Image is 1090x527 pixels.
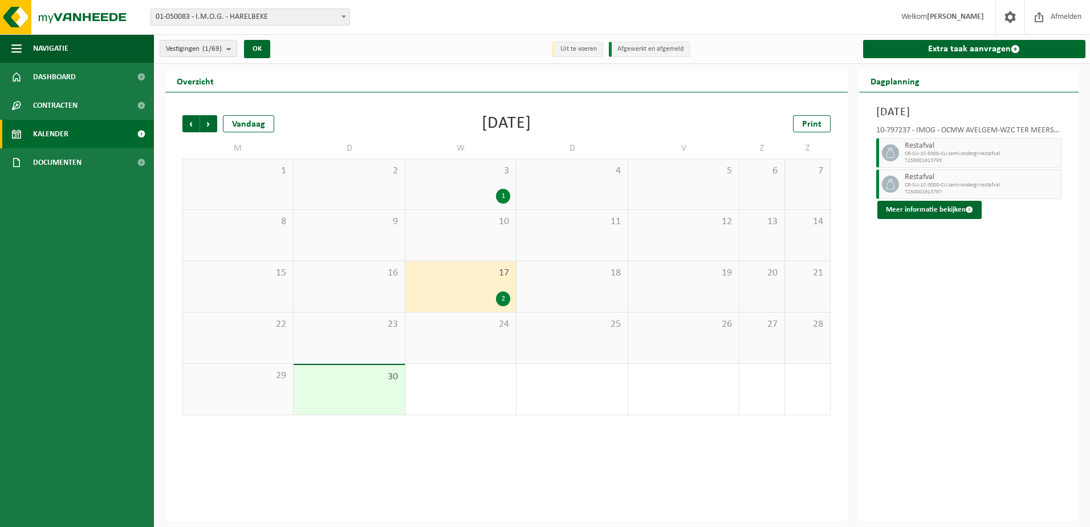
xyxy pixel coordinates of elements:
span: Dashboard [33,63,76,91]
span: 23 [299,318,398,331]
span: 9 [299,216,398,228]
td: Z [785,138,831,159]
span: 28 [791,318,824,331]
td: V [628,138,739,159]
span: Navigatie [33,34,68,63]
span: 8 [189,216,287,228]
span: 16 [299,267,398,279]
div: 2 [496,291,510,306]
span: 2 [299,165,398,177]
span: 19 [634,267,733,279]
span: 01-050083 - I.M.O.G. - HARELBEKE [151,9,349,25]
span: 30 [299,371,398,383]
a: Extra taak aanvragen [863,40,1086,58]
span: 24 [411,318,510,331]
span: 26 [634,318,733,331]
button: Vestigingen(1/69) [160,40,237,57]
span: 15 [189,267,287,279]
span: 17 [411,267,510,279]
span: Print [802,120,821,129]
li: Afgewerkt en afgemeld [609,42,690,57]
strong: [PERSON_NAME] [927,13,984,21]
span: Kalender [33,120,68,148]
span: Vorige [182,115,200,132]
div: 10-797237 - IMOG - OCMW AVELGEM-WZC TER MEERSCH - AVELGEM [876,127,1062,138]
div: 1 [496,189,510,204]
td: Z [739,138,785,159]
span: 29 [189,370,287,382]
span: 18 [522,267,621,279]
span: 21 [791,267,824,279]
td: D [516,138,628,159]
span: 01-050083 - I.M.O.G. - HARELBEKE [151,9,350,26]
button: OK [244,40,270,58]
span: Volgende [200,115,217,132]
span: 20 [745,267,779,279]
td: D [294,138,405,159]
h3: [DATE] [876,104,1062,121]
td: M [182,138,294,159]
span: 1 [189,165,287,177]
span: Contracten [33,91,78,120]
count: (1/69) [202,45,222,52]
span: 14 [791,216,824,228]
span: 22 [189,318,287,331]
span: 4 [522,165,621,177]
span: 25 [522,318,621,331]
h2: Overzicht [165,70,225,92]
div: [DATE] [482,115,531,132]
span: 12 [634,216,733,228]
button: Meer informatie bekijken [877,201,982,219]
span: T250001913797 [905,189,1059,196]
div: Vandaag [223,115,274,132]
span: Documenten [33,148,82,177]
span: 3 [411,165,510,177]
h2: Dagplanning [859,70,931,92]
span: 11 [522,216,621,228]
span: CR-SU-1C-3000-CU semi-ondergr-restafval [905,182,1059,189]
span: CR-SU-1C-5000-CU semi-ondergr-restafval [905,151,1059,157]
span: 10 [411,216,510,228]
span: Restafval [905,173,1059,182]
span: T250001913793 [905,157,1059,164]
a: Print [793,115,831,132]
span: Vestigingen [166,40,222,58]
span: 13 [745,216,779,228]
span: 7 [791,165,824,177]
span: Restafval [905,141,1059,151]
span: 27 [745,318,779,331]
li: Uit te voeren [552,42,603,57]
td: W [405,138,516,159]
span: 6 [745,165,779,177]
span: 5 [634,165,733,177]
